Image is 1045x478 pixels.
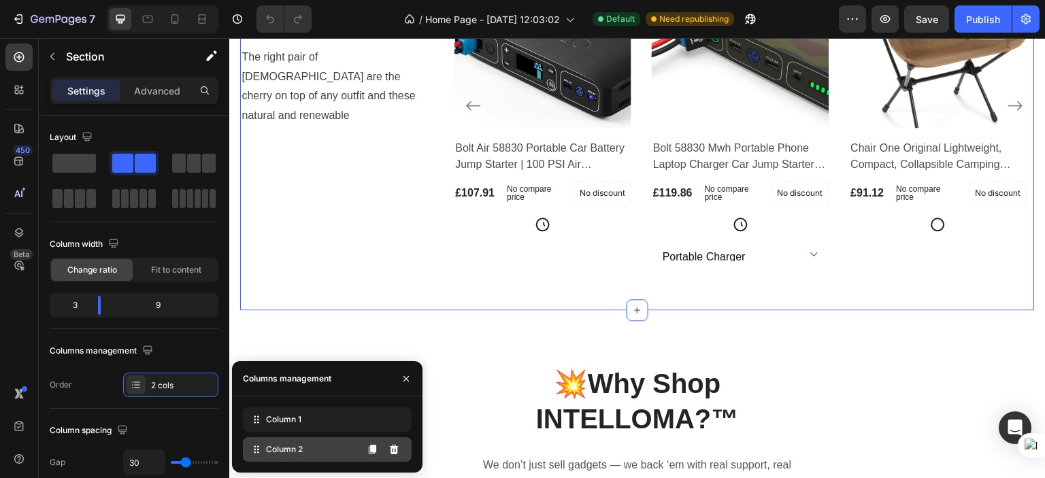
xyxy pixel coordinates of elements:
[904,5,949,33] button: Save
[419,12,422,27] span: /
[151,264,201,276] span: Fit to content
[89,11,95,27] p: 7
[67,264,117,276] span: Change ratio
[50,342,156,360] div: Columns management
[50,422,131,440] div: Column spacing
[422,146,465,165] div: £119.86
[266,443,303,456] span: Column 2
[151,379,215,392] div: 2 cols
[10,249,33,260] div: Beta
[482,366,510,396] strong: ™
[778,59,795,75] button: Carousel Next Arrow
[350,149,396,161] p: No discount
[256,5,312,33] div: Undo/Redo
[955,5,1012,33] button: Publish
[225,146,267,165] div: £107.91
[620,101,798,136] h2: Chair One Original Lightweight, Compact, Collapsible Camping Chair
[999,411,1031,444] div: Open Intercom Messenger
[422,101,600,136] h2: Bolt 58830 Mwh Portable Phone Laptop Charger Car Jump Starter with AC Outlet and Car Charger, Usb
[50,456,65,468] div: Gap
[66,48,178,65] p: Section
[225,101,403,136] h2: Bolt Air 58830 Portable Car Battery Jump Starter | 100 PSI Air Compressor, 58.8Wh USB Power Bank,...
[266,413,301,426] span: Column 1
[548,149,594,161] p: No discount
[425,12,560,27] span: Home Page - [DATE] 12:03:02
[246,417,570,457] p: We don’t just sell gadgets — we back ‘em with real support, real guarantees, and real vibes.
[606,13,635,25] span: Default
[620,146,657,165] div: £91.12
[134,84,180,98] p: Advanced
[706,167,712,206] span: Coyote Tan
[5,5,101,33] button: 7
[112,296,216,315] div: 9
[50,379,72,391] div: Order
[13,145,33,156] div: 450
[243,373,331,385] div: Columns management
[50,129,95,147] div: Layout
[278,147,333,163] p: No compare price
[916,14,938,25] span: Save
[659,13,729,25] span: Need republishing
[509,176,514,196] span: Camouflage
[311,176,316,196] span: Grey
[236,59,252,75] button: Carousel Back Arrow
[667,147,729,163] p: No compare price
[476,147,531,163] p: No compare price
[966,12,1000,27] div: Publish
[746,149,792,161] p: No discount
[67,84,105,98] p: Settings
[50,235,122,254] div: Column width
[52,296,87,315] div: 3
[229,38,1045,478] iframe: Design area
[245,326,571,400] h2: 💥Why Shop INTELLOMA?
[124,450,165,475] input: Auto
